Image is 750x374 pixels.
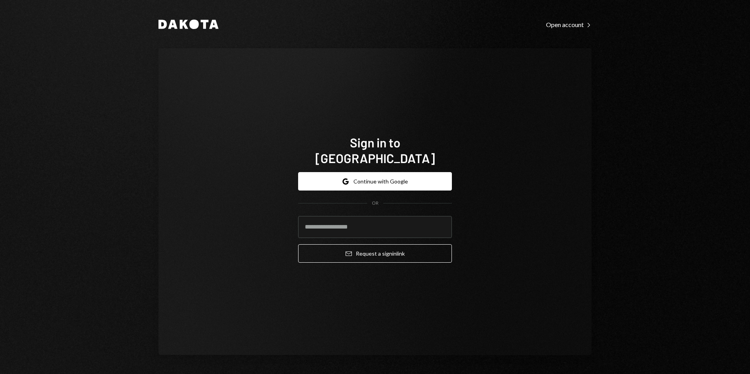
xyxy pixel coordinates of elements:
[546,21,592,29] div: Open account
[546,20,592,29] a: Open account
[298,244,452,263] button: Request a signinlink
[372,200,379,207] div: OR
[298,172,452,191] button: Continue with Google
[298,134,452,166] h1: Sign in to [GEOGRAPHIC_DATA]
